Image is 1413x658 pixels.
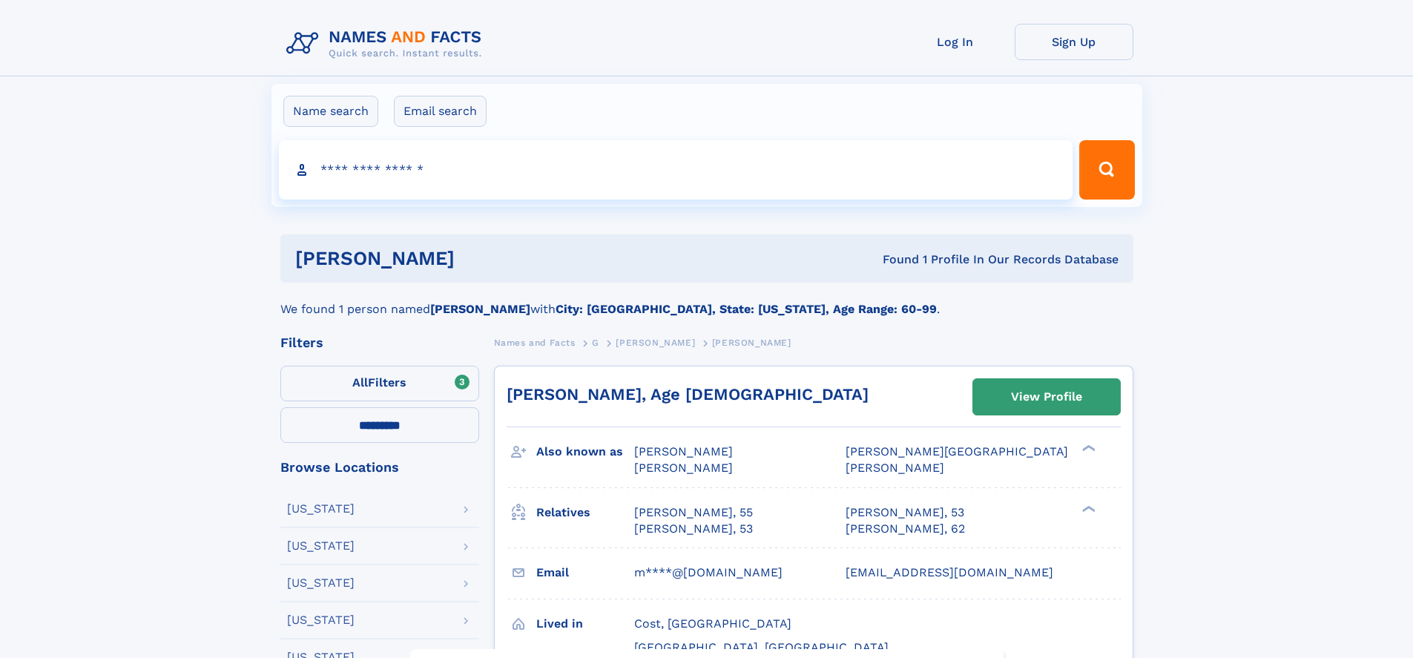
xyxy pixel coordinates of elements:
[634,444,733,458] span: [PERSON_NAME]
[280,283,1133,318] div: We found 1 person named with .
[846,565,1053,579] span: [EMAIL_ADDRESS][DOMAIN_NAME]
[394,96,487,127] label: Email search
[634,521,753,537] a: [PERSON_NAME], 53
[846,521,965,537] a: [PERSON_NAME], 62
[634,461,733,475] span: [PERSON_NAME]
[846,461,944,475] span: [PERSON_NAME]
[668,251,1119,268] div: Found 1 Profile In Our Records Database
[1015,24,1133,60] a: Sign Up
[280,24,494,64] img: Logo Names and Facts
[279,140,1073,200] input: search input
[536,560,634,585] h3: Email
[536,439,634,464] h3: Also known as
[1078,504,1096,513] div: ❯
[1079,140,1134,200] button: Search Button
[712,338,791,348] span: [PERSON_NAME]
[536,611,634,636] h3: Lived in
[352,375,368,389] span: All
[295,249,669,268] h1: [PERSON_NAME]
[896,24,1015,60] a: Log In
[634,616,791,631] span: Cost, [GEOGRAPHIC_DATA]
[846,504,964,521] a: [PERSON_NAME], 53
[287,577,355,589] div: [US_STATE]
[494,333,576,352] a: Names and Facts
[1078,444,1096,453] div: ❯
[634,504,753,521] a: [PERSON_NAME], 55
[536,500,634,525] h3: Relatives
[556,302,937,316] b: City: [GEOGRAPHIC_DATA], State: [US_STATE], Age Range: 60-99
[592,338,599,348] span: G
[280,366,479,401] label: Filters
[283,96,378,127] label: Name search
[616,338,695,348] span: [PERSON_NAME]
[973,379,1120,415] a: View Profile
[507,385,869,404] a: [PERSON_NAME], Age [DEMOGRAPHIC_DATA]
[1011,380,1082,414] div: View Profile
[634,640,889,654] span: [GEOGRAPHIC_DATA], [GEOGRAPHIC_DATA]
[280,336,479,349] div: Filters
[430,302,530,316] b: [PERSON_NAME]
[287,503,355,515] div: [US_STATE]
[616,333,695,352] a: [PERSON_NAME]
[287,540,355,552] div: [US_STATE]
[846,444,1068,458] span: [PERSON_NAME][GEOGRAPHIC_DATA]
[287,614,355,626] div: [US_STATE]
[592,333,599,352] a: G
[280,461,479,474] div: Browse Locations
